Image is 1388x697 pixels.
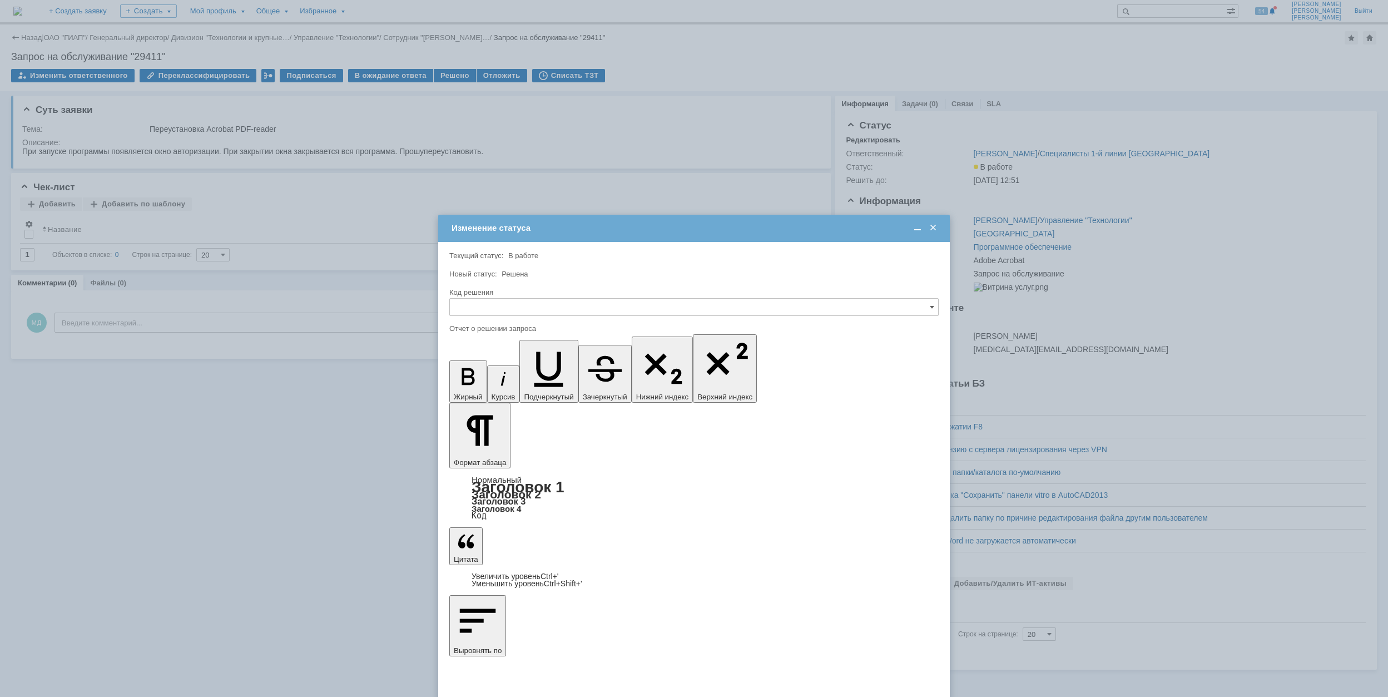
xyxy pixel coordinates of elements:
[524,393,573,401] span: Подчеркнутый
[472,475,522,485] a: Нормальный
[693,334,757,403] button: Верхний индекс
[449,251,503,260] label: Текущий статус:
[928,223,939,233] span: Закрыть
[632,337,693,403] button: Нижний индекс
[472,579,582,588] a: Decrease
[449,527,483,565] button: Цитата
[912,223,923,233] span: Свернуть (Ctrl + M)
[454,555,478,563] span: Цитата
[578,345,632,403] button: Зачеркнутый
[452,223,939,233] div: Изменение статуса
[454,458,506,467] span: Формат абзаца
[449,476,939,520] div: Формат абзаца
[487,365,520,403] button: Курсив
[454,646,502,655] span: Выровнять по
[454,393,483,401] span: Жирный
[449,360,487,403] button: Жирный
[541,572,559,581] span: Ctrl+'
[472,572,559,581] a: Increase
[449,595,506,656] button: Выровнять по
[449,270,497,278] label: Новый статус:
[449,573,939,587] div: Цитата
[472,504,521,513] a: Заголовок 4
[472,478,564,496] a: Заголовок 1
[636,393,689,401] span: Нижний индекс
[492,393,515,401] span: Курсив
[472,496,526,506] a: Заголовок 3
[583,393,627,401] span: Зачеркнутый
[449,289,936,296] div: Код решения
[472,511,487,521] a: Код
[449,325,936,332] div: Отчет о решении запроса
[519,340,578,403] button: Подчеркнутый
[449,403,510,468] button: Формат абзаца
[508,251,538,260] span: В работе
[472,488,541,501] a: Заголовок 2
[502,270,528,278] span: Решена
[697,393,752,401] span: Верхний индекс
[544,579,582,588] span: Ctrl+Shift+'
